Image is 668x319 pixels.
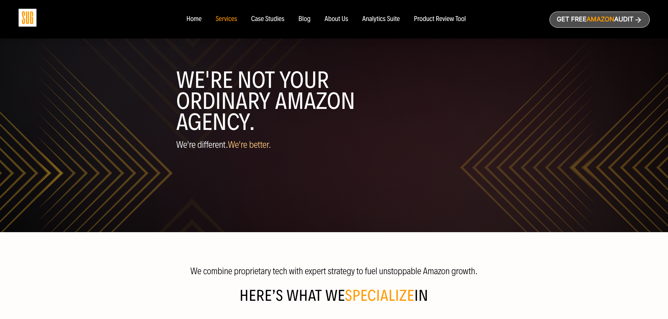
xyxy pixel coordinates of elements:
[216,15,237,23] a: Services
[362,15,400,23] a: Analytics Suite
[176,70,492,133] h1: WE'RE NOT YOUR ORDINARY AMAZON AGENCY.
[586,16,614,23] span: Amazon
[325,15,349,23] a: About Us
[345,286,414,305] span: specialize
[176,140,492,150] p: We're different.
[414,15,466,23] a: Product Review Tool
[19,289,650,311] h2: Here’s what We in
[298,15,311,23] a: Blog
[228,139,271,150] span: We're better.
[19,9,36,27] img: Sug
[251,15,284,23] a: Case Studies
[182,266,487,276] p: We combine proprietary tech with expert strategy to fuel unstoppable Amazon growth.
[549,12,650,28] a: Get freeAmazonAudit
[186,15,201,23] a: Home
